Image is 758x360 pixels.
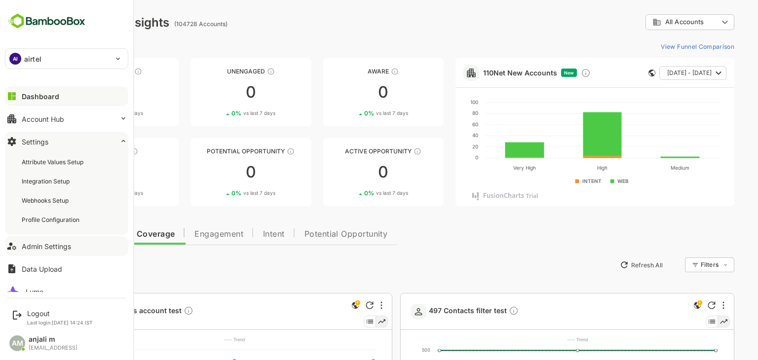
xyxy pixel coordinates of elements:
[657,299,669,313] div: This is a global insight. Segment selection is not applicable for this view
[29,345,77,351] div: [EMAIL_ADDRESS]
[530,70,539,75] span: New
[438,110,444,116] text: 80
[22,265,62,273] div: Data Upload
[65,189,109,197] div: 0 %
[100,68,108,75] div: These accounts have not been engaged with for a defined time period
[330,189,374,197] div: 0 %
[438,121,444,127] text: 60
[315,299,327,313] div: This is a global insight. Segment selection is not applicable for this view
[474,306,484,317] div: Description not present
[76,109,109,117] span: vs last 7 days
[5,49,128,69] div: AIairtel
[24,138,144,206] a: EngagedThese accounts are warm, further nurturing would qualify them to MQAs00%vs last 7 days
[394,306,484,317] span: 497 Contacts filter test
[688,301,690,309] div: More
[228,230,250,238] span: Intent
[189,337,211,342] text: ---- Trend
[633,67,677,79] span: [DATE] - [DATE]
[24,15,135,30] div: Dashboard Insights
[665,256,700,274] div: Filters
[96,147,104,155] div: These accounts are warm, further nurturing would qualify them to MQAs
[22,115,64,123] div: Account Hub
[341,189,374,197] span: vs last 7 days
[140,20,196,28] ag: (104728 Accounts)
[27,309,93,318] div: Logout
[149,306,159,317] div: as
[156,138,276,206] a: Potential OpportunityThese accounts are MQAs and can be passed on to Inside Sales00%vs last 7 days
[330,109,374,117] div: 0 %
[5,282,128,301] button: Lumo
[52,306,159,317] span: 4170 Accounts account test
[5,132,128,151] button: Settings
[289,84,409,100] div: 0
[209,109,241,117] span: vs last 7 days
[22,196,71,205] div: Webhooks Setup
[611,13,700,32] div: All Accounts
[22,216,81,224] div: Profile Configuration
[156,68,276,75] div: Unengaged
[76,189,109,197] span: vs last 7 days
[22,242,71,251] div: Admin Settings
[5,109,128,129] button: Account Hub
[618,18,684,27] div: All Accounts
[24,84,144,100] div: 0
[52,306,163,317] a: 4170 Accounts account testas
[9,335,25,351] div: AM
[160,230,209,238] span: Engagement
[24,164,144,180] div: 0
[436,99,444,105] text: 100
[232,68,240,75] div: These accounts have not shown enough engagement and need nurturing
[532,337,554,342] text: ---- Trend
[27,320,93,325] p: Last login: [DATE] 14:24 IST
[289,58,409,126] a: AwareThese accounts have just entered the buying cycle and need further nurturing00%vs last 7 days
[563,165,573,171] text: High
[24,54,41,64] p: airtel
[24,256,96,274] button: New Insights
[5,12,88,31] img: BambooboxFullLogoMark.5f36c76dfaba33ec1ec1367b70bb1252.svg
[622,38,700,54] button: View Funnel Comparison
[289,68,409,75] div: Aware
[5,236,128,256] button: Admin Settings
[289,164,409,180] div: 0
[289,138,409,206] a: Active OpportunityThese accounts have open opportunities which might be at any of the Sales Stage...
[156,147,276,155] div: Potential Opportunity
[666,261,684,268] div: Filters
[5,86,128,106] button: Dashboard
[22,177,72,185] div: Integration Setup
[65,109,109,117] div: 0 %
[252,147,260,155] div: These accounts are MQAs and can be passed on to Inside Sales
[156,164,276,180] div: 0
[209,189,241,197] span: vs last 7 days
[438,144,444,149] text: 20
[441,154,444,160] text: 0
[289,147,409,155] div: Active Opportunity
[24,68,144,75] div: Unreached
[46,347,52,353] text: 5K
[197,109,241,117] div: 0 %
[581,257,633,273] button: Refresh All
[22,158,85,166] div: Attribute Values Setup
[379,147,387,155] div: These accounts have open opportunities which might be at any of the Sales Stages
[156,58,276,126] a: UnengagedThese accounts have not shown enough engagement and need nurturing00%vs last 7 days
[673,301,681,309] div: Refresh
[394,306,488,317] a: 497 Contacts filter testDescription not present
[438,132,444,138] text: 40
[26,288,43,296] div: Lumo
[625,66,692,80] button: [DATE] - [DATE]
[22,92,59,101] div: Dashboard
[387,347,396,353] text: 500
[614,70,621,76] div: This card does not support filter and segments
[34,230,140,238] span: Data Quality and Coverage
[5,259,128,279] button: Data Upload
[356,68,364,75] div: These accounts have just entered the buying cycle and need further nurturing
[449,69,523,77] a: 110Net New Accounts
[9,53,21,65] div: AI
[479,165,501,171] text: Very High
[197,189,241,197] div: 0 %
[29,335,77,344] div: anjali m
[22,138,48,146] div: Settings
[341,109,374,117] span: vs last 7 days
[156,84,276,100] div: 0
[24,147,144,155] div: Engaged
